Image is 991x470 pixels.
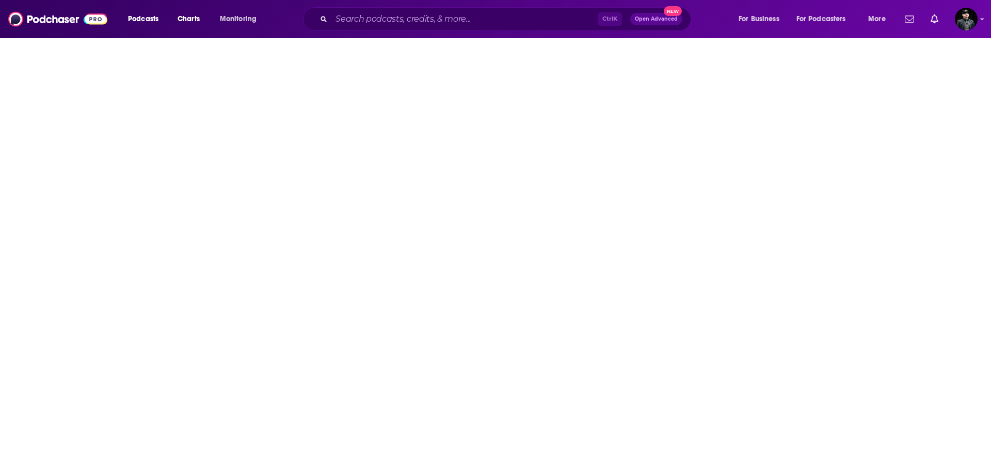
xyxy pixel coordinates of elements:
[331,11,598,27] input: Search podcasts, credits, & more...
[220,12,257,26] span: Monitoring
[796,12,846,26] span: For Podcasters
[8,9,107,29] img: Podchaser - Follow, Share and Rate Podcasts
[598,12,622,26] span: Ctrl K
[635,17,678,22] span: Open Advanced
[664,6,682,16] span: New
[128,12,158,26] span: Podcasts
[901,10,918,28] a: Show notifications dropdown
[731,11,792,27] button: open menu
[121,11,172,27] button: open menu
[630,13,682,25] button: Open AdvancedNew
[178,12,200,26] span: Charts
[171,11,206,27] a: Charts
[861,11,899,27] button: open menu
[955,8,978,30] span: Logged in as tersh
[955,8,978,30] button: Show profile menu
[868,12,886,26] span: More
[790,11,861,27] button: open menu
[313,7,701,31] div: Search podcasts, credits, & more...
[926,10,942,28] a: Show notifications dropdown
[739,12,779,26] span: For Business
[955,8,978,30] img: User Profile
[213,11,270,27] button: open menu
